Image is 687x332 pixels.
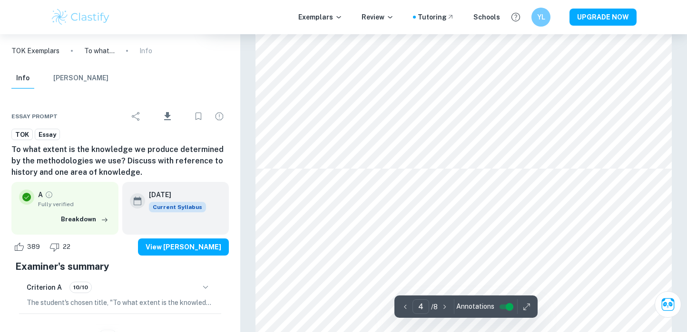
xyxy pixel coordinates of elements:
a: Essay [35,129,60,141]
div: Download [147,104,187,129]
div: Dislike [47,239,76,255]
p: Info [139,46,152,56]
a: Schools [473,12,500,22]
h6: Criterion A [27,282,62,293]
span: Essay [35,130,59,140]
span: 22 [58,242,76,252]
h6: [DATE] [149,190,198,200]
button: YL [531,8,550,27]
p: To what extent is the knowledge we produce determined by the methodologies we use? Discuss with r... [84,46,115,56]
span: Essay prompt [11,112,58,121]
button: Ask Clai [655,291,681,318]
a: TOK [11,129,33,141]
button: [PERSON_NAME] [53,68,108,89]
button: Help and Feedback [508,9,524,25]
span: Annotations [456,302,494,312]
button: Breakdown [59,212,111,227]
a: Tutoring [418,12,454,22]
span: 10/10 [70,283,91,292]
button: View [PERSON_NAME] [138,238,229,256]
span: 389 [22,242,45,252]
p: / 8 [431,302,438,312]
button: Info [11,68,34,89]
span: Fully verified [38,200,111,209]
div: Share [127,107,146,126]
div: Bookmark [189,107,208,126]
span: TOK [12,130,32,140]
div: Like [11,239,45,255]
p: Exemplars [298,12,343,22]
button: UPGRADE NOW [569,9,637,26]
div: This exemplar is based on the current syllabus. Feel free to refer to it for inspiration/ideas wh... [149,202,206,212]
a: Grade fully verified [45,190,53,199]
div: Report issue [210,107,229,126]
p: A [38,190,43,200]
h5: Examiner's summary [15,259,225,274]
h6: To what extent is the knowledge we produce determined by the methodologies we use? Discuss with r... [11,144,229,178]
p: Review [362,12,394,22]
img: Clastify logo [50,8,111,27]
p: The student's chosen title, "To what extent is the knowledge we produce determined by the methodo... [27,297,214,308]
span: Current Syllabus [149,202,206,212]
a: TOK Exemplars [11,46,59,56]
h6: YL [536,12,547,22]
